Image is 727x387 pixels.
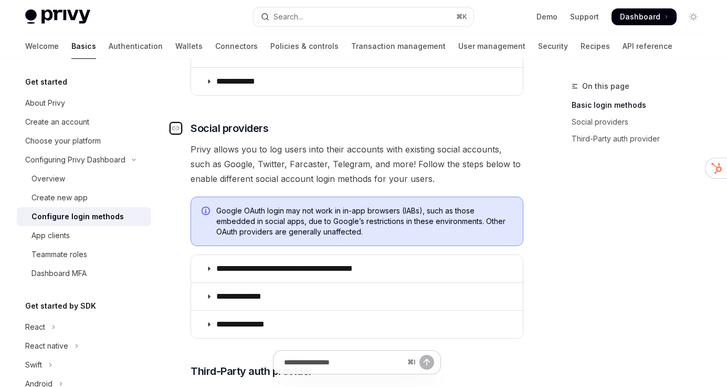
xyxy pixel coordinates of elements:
[17,245,151,264] a: Teammate roles
[419,355,434,370] button: Send message
[25,76,67,88] h5: Get started
[215,34,258,59] a: Connectors
[25,359,42,371] div: Swift
[25,34,59,59] a: Welcome
[71,34,96,59] a: Basics
[351,34,446,59] a: Transaction management
[570,12,599,22] a: Support
[17,226,151,245] a: App clients
[17,169,151,188] a: Overview
[17,131,151,150] a: Choose your platform
[623,34,672,59] a: API reference
[17,355,151,374] button: Toggle Swift section
[31,248,87,261] div: Teammate roles
[25,135,101,147] div: Choose your platform
[191,121,268,136] span: Social providers
[582,80,629,93] span: On this page
[25,97,65,109] div: About Privy
[254,7,473,26] button: Open search
[31,267,87,280] div: Dashboard MFA
[270,34,339,59] a: Policies & controls
[191,142,523,186] span: Privy allows you to log users into their accounts with existing social accounts, such as Google, ...
[17,188,151,207] a: Create new app
[170,121,191,136] a: Navigate to header
[273,11,303,23] div: Search...
[536,12,557,22] a: Demo
[202,207,212,217] svg: Info
[25,9,90,24] img: light logo
[572,130,710,147] a: Third-Party auth provider
[17,318,151,337] button: Toggle React section
[25,321,45,333] div: React
[17,113,151,131] a: Create an account
[572,114,710,130] a: Social providers
[31,172,65,185] div: Overview
[284,351,403,374] input: Ask a question...
[175,34,203,59] a: Wallets
[581,34,610,59] a: Recipes
[31,210,124,223] div: Configure login methods
[216,206,512,237] span: Google OAuth login may not work in in-app browsers (IABs), such as those embedded in social apps,...
[572,97,710,114] a: Basic login methods
[458,34,525,59] a: User management
[25,300,96,312] h5: Get started by SDK
[612,8,677,25] a: Dashboard
[17,264,151,283] a: Dashboard MFA
[538,34,568,59] a: Security
[620,12,660,22] span: Dashboard
[25,340,68,352] div: React native
[25,154,125,166] div: Configuring Privy Dashboard
[456,13,467,21] span: ⌘ K
[17,207,151,226] a: Configure login methods
[17,337,151,355] button: Toggle React native section
[31,191,88,204] div: Create new app
[25,116,89,128] div: Create an account
[685,8,702,25] button: Toggle dark mode
[17,94,151,113] a: About Privy
[17,150,151,169] button: Toggle Configuring Privy Dashboard section
[31,229,70,242] div: App clients
[109,34,163,59] a: Authentication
